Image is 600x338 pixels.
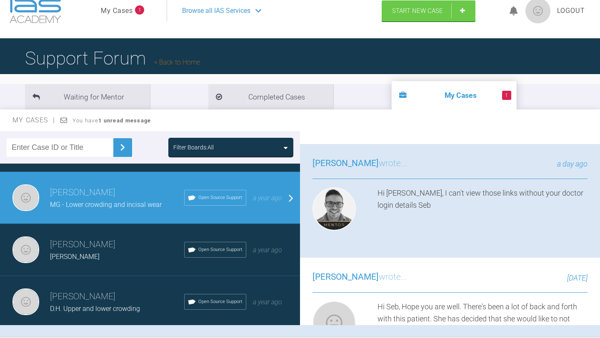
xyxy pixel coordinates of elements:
span: Start New Case [392,7,443,15]
span: Browse all IAS Services [182,5,250,16]
img: chevronRight.28bd32b0.svg [116,141,129,154]
span: 1 [135,5,144,15]
a: My Cases [101,5,133,16]
h3: wrote... [312,157,407,171]
div: Hi [PERSON_NAME], I can't view those links without your doctor login details Seb [377,187,587,234]
input: Enter Case ID or Title [7,138,113,157]
li: My Cases [392,81,517,109]
h3: [PERSON_NAME] [50,186,184,200]
strong: 1 unread message [98,117,151,124]
img: neil noronha [12,236,39,263]
span: a year ago [253,194,282,202]
span: [PERSON_NAME] [50,253,100,261]
img: neil noronha [12,288,39,315]
span: [PERSON_NAME] [312,158,379,168]
li: Completed Cases [208,84,333,109]
h3: wrote... [312,270,407,284]
span: You have [72,117,151,124]
a: Start New Case [382,0,475,21]
span: [PERSON_NAME] [312,272,379,282]
span: D.H. Upper and lower crowding [50,305,140,313]
span: Open Source Support [198,194,242,201]
a: Back to Home [154,58,200,66]
span: My Cases [12,116,55,124]
span: Open Source Support [198,298,242,306]
span: Open Source Support [198,246,242,253]
h3: [PERSON_NAME] [50,290,184,304]
span: a day ago [557,159,587,168]
span: a year ago [253,298,282,306]
a: Logout [557,5,585,16]
span: [DATE] [567,273,587,282]
h1: Support Forum [25,44,200,73]
img: Sebastian Wilkins [312,187,356,231]
span: a year ago [253,246,282,254]
img: neil noronha [12,184,39,211]
h3: [PERSON_NAME] [50,238,184,252]
span: 1 [502,91,511,100]
span: MG - Lower crowding and incisal wear [50,201,162,209]
li: Waiting for Mentor [25,84,150,109]
div: Filter Boards: All [173,143,214,152]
